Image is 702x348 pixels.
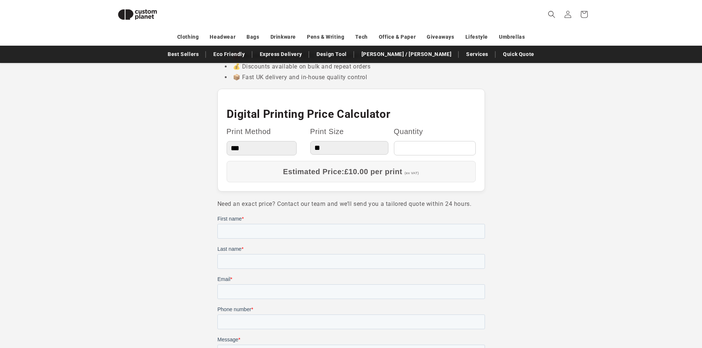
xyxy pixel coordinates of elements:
p: Need an exact price? Contact our team and we’ll send you a tailored quote within 24 hours. [217,199,485,210]
a: Eco Friendly [210,48,248,61]
li: 📦 Fast UK delivery and in-house quality control [225,72,485,83]
a: Umbrellas [499,31,525,43]
a: Pens & Writing [307,31,344,43]
label: Print Size [310,125,388,138]
a: Design Tool [313,48,350,61]
a: Bags [247,31,259,43]
summary: Search [544,6,560,22]
label: Quantity [394,125,476,138]
li: 💰 Discounts available on bulk and repeat orders [225,61,485,72]
a: Quick Quote [499,48,538,61]
a: Tech [355,31,367,43]
div: Estimated Price: [227,161,476,182]
span: (ex VAT) [405,171,419,175]
a: Drinkware [270,31,296,43]
a: Express Delivery [256,48,306,61]
a: Office & Paper [379,31,416,43]
a: Clothing [177,31,199,43]
img: Custom Planet [112,3,163,26]
a: [PERSON_NAME] / [PERSON_NAME] [358,48,455,61]
a: Best Sellers [164,48,202,61]
label: Print Method [227,125,305,138]
a: Headwear [210,31,235,43]
h2: Digital Printing Price Calculator [227,107,476,122]
a: Lifestyle [465,31,488,43]
a: Giveaways [427,31,454,43]
a: Services [462,48,492,61]
iframe: Chat Widget [579,268,702,348]
span: £10.00 per print [344,168,402,176]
